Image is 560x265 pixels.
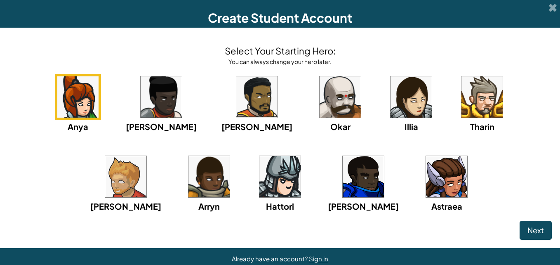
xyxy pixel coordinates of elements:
span: Arryn [198,201,220,211]
button: Next [520,221,552,240]
span: Hattori [266,201,294,211]
span: [PERSON_NAME] [221,121,292,132]
span: [PERSON_NAME] [126,121,197,132]
span: Create Student Account [208,10,352,26]
a: Sign in [309,255,328,263]
span: [PERSON_NAME] [90,201,161,211]
span: Anya [68,121,88,132]
img: portrait.png [320,76,361,118]
img: portrait.png [105,156,146,197]
span: Astraea [431,201,462,211]
img: portrait.png [426,156,467,197]
span: Illia [405,121,418,132]
span: Okar [330,121,351,132]
span: Already have an account? [232,255,309,263]
img: portrait.png [259,156,301,197]
img: portrait.png [236,76,278,118]
h4: Select Your Starting Hero: [225,44,336,57]
span: Tharin [470,121,494,132]
span: [PERSON_NAME] [328,201,399,211]
img: portrait.png [343,156,384,197]
div: You can always change your hero later. [225,57,336,66]
img: portrait.png [141,76,182,118]
img: portrait.png [188,156,230,197]
img: portrait.png [391,76,432,118]
img: portrait.png [461,76,503,118]
img: portrait.png [57,76,99,118]
span: Next [527,225,544,235]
